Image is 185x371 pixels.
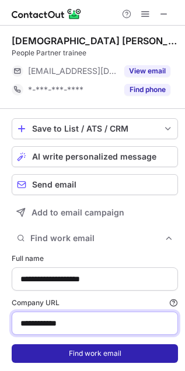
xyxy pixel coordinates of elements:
button: AI write personalized message [12,146,178,167]
button: save-profile-one-click [12,118,178,139]
div: Save to List / ATS / CRM [32,124,158,133]
span: Find work email [30,233,164,243]
button: Send email [12,174,178,195]
span: Send email [32,180,76,189]
span: AI write personalized message [32,152,156,161]
span: Add to email campaign [32,208,124,217]
button: Add to email campaign [12,202,178,223]
label: Full name [12,253,178,264]
label: Company URL [12,298,178,308]
button: Reveal Button [124,84,170,96]
div: People Partner trainee [12,48,178,58]
button: Reveal Button [124,65,170,77]
button: Find work email [12,230,178,246]
img: ContactOut v5.3.10 [12,7,82,21]
div: [DEMOGRAPHIC_DATA] [PERSON_NAME] [12,35,178,47]
button: Find work email [12,344,178,363]
span: [EMAIL_ADDRESS][DOMAIN_NAME] [28,66,117,76]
